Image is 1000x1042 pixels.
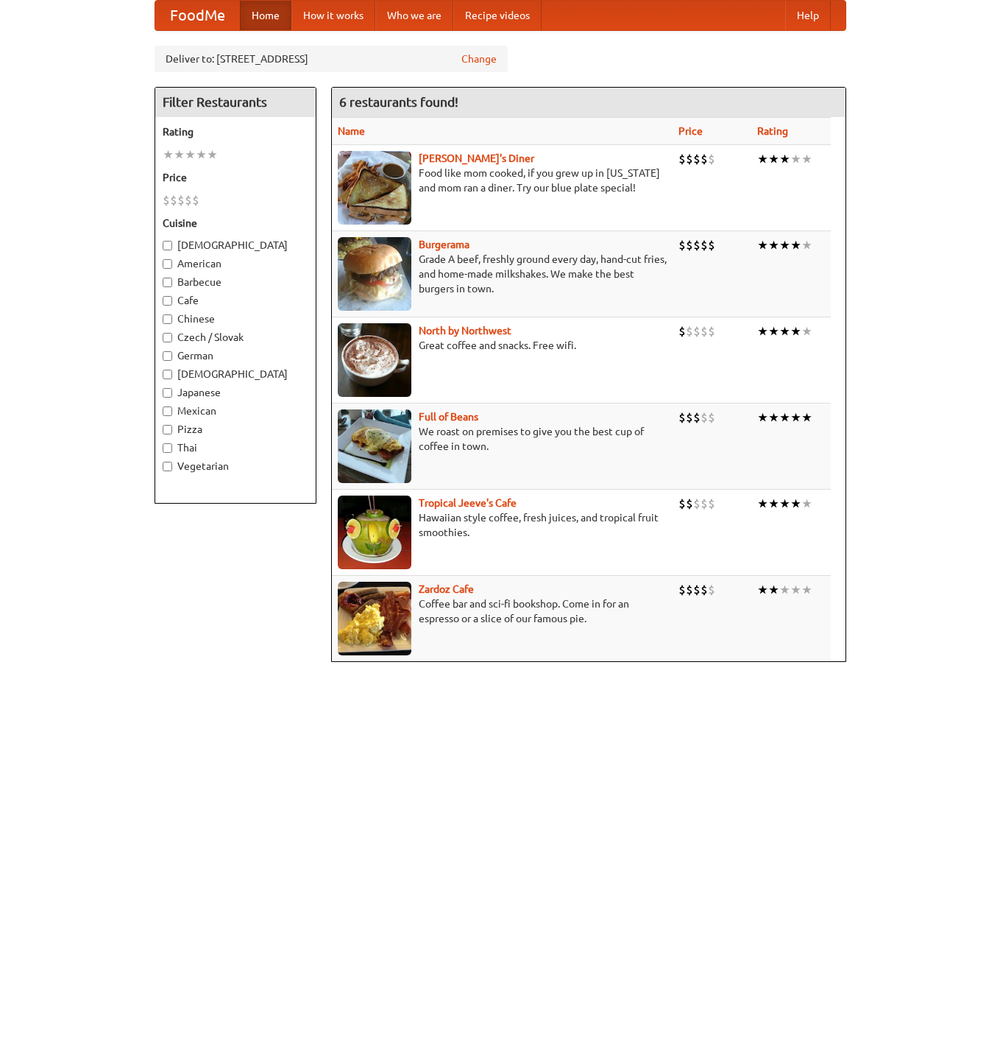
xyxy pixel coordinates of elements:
[419,325,511,337] a: North by Northwest
[801,582,812,598] li: ★
[375,1,453,30] a: Who we are
[338,409,411,483] img: beans.jpg
[163,348,308,363] label: German
[801,409,812,426] li: ★
[701,582,708,598] li: $
[678,151,686,167] li: $
[185,147,196,163] li: ★
[207,147,218,163] li: ★
[338,582,411,655] img: zardoz.jpg
[790,582,801,598] li: ★
[163,459,308,474] label: Vegetarian
[419,583,474,595] a: Zardoz Cafe
[461,52,497,66] a: Change
[768,582,779,598] li: ★
[419,497,517,509] a: Tropical Jeeve's Cafe
[790,237,801,253] li: ★
[779,496,790,512] li: ★
[163,440,308,455] label: Thai
[678,496,686,512] li: $
[686,323,693,339] li: $
[174,147,185,163] li: ★
[163,293,308,308] label: Cafe
[338,237,411,311] img: burgerama.jpg
[453,1,542,30] a: Recipe videos
[163,238,308,253] label: [DEMOGRAPHIC_DATA]
[163,241,172,250] input: [DEMOGRAPHIC_DATA]
[338,338,667,353] p: Great coffee and snacks. Free wifi.
[708,409,715,426] li: $
[338,424,667,454] p: We roast on premises to give you the best cup of coffee in town.
[801,323,812,339] li: ★
[163,385,308,400] label: Japanese
[801,151,812,167] li: ★
[801,237,812,253] li: ★
[155,88,316,117] h4: Filter Restaurants
[708,323,715,339] li: $
[163,333,172,342] input: Czech / Slovak
[185,192,192,208] li: $
[338,496,411,569] img: jeeves.jpg
[177,192,185,208] li: $
[192,192,199,208] li: $
[338,125,365,137] a: Name
[163,425,172,434] input: Pizza
[163,170,308,185] h5: Price
[768,151,779,167] li: ★
[790,323,801,339] li: ★
[757,237,768,253] li: ★
[163,311,308,326] label: Chinese
[678,582,686,598] li: $
[693,496,701,512] li: $
[686,582,693,598] li: $
[757,409,768,426] li: ★
[757,151,768,167] li: ★
[701,151,708,167] li: $
[338,510,667,540] p: Hawaiian style coffee, fresh juices, and tropical fruit smoothies.
[155,46,508,72] div: Deliver to: [STREET_ADDRESS]
[785,1,831,30] a: Help
[196,147,207,163] li: ★
[419,411,478,423] b: Full of Beans
[779,323,790,339] li: ★
[779,582,790,598] li: ★
[757,323,768,339] li: ★
[701,237,708,253] li: $
[701,323,708,339] li: $
[419,239,469,250] a: Burgerama
[163,330,308,345] label: Czech / Slovak
[801,496,812,512] li: ★
[338,166,667,195] p: Food like mom cooked, if you grew up in [US_STATE] and mom ran a diner. Try our blue plate special!
[693,237,701,253] li: $
[708,496,715,512] li: $
[163,275,308,289] label: Barbecue
[163,422,308,437] label: Pizza
[779,409,790,426] li: ★
[163,462,172,471] input: Vegetarian
[163,216,308,230] h5: Cuisine
[768,409,779,426] li: ★
[790,496,801,512] li: ★
[693,323,701,339] li: $
[686,151,693,167] li: $
[678,125,703,137] a: Price
[708,237,715,253] li: $
[686,237,693,253] li: $
[757,582,768,598] li: ★
[163,278,172,287] input: Barbecue
[790,151,801,167] li: ★
[779,151,790,167] li: ★
[768,323,779,339] li: ★
[686,409,693,426] li: $
[163,370,172,379] input: [DEMOGRAPHIC_DATA]
[768,496,779,512] li: ★
[701,496,708,512] li: $
[693,409,701,426] li: $
[338,252,667,296] p: Grade A beef, freshly ground every day, hand-cut fries, and home-made milkshakes. We make the bes...
[779,237,790,253] li: ★
[163,351,172,361] input: German
[163,404,308,418] label: Mexican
